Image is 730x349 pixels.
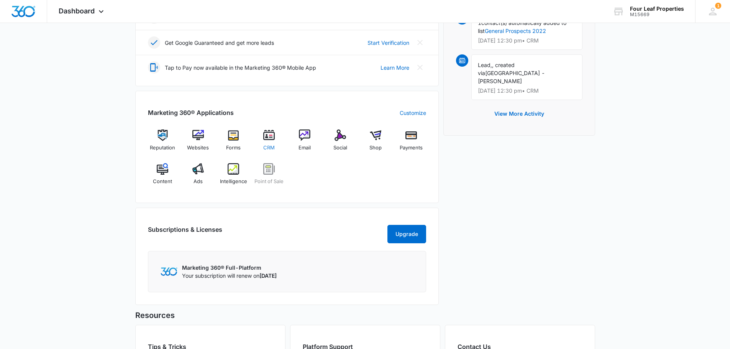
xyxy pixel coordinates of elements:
span: 1 [715,3,721,9]
p: [DATE] 12:30 pm • CRM [478,88,576,93]
a: Customize [400,109,426,117]
span: Forms [226,144,241,152]
button: View More Activity [487,105,552,123]
span: Content [153,178,172,185]
button: Upgrade [387,225,426,243]
a: Websites [183,129,213,157]
span: Intelligence [220,178,247,185]
p: Your subscription will renew on [182,272,277,280]
div: account name [630,6,684,12]
span: Dashboard [59,7,95,15]
a: CRM [254,129,284,157]
div: account id [630,12,684,17]
a: Ads [183,163,213,191]
a: General Prospects 2022 [485,28,546,34]
span: Lead, [478,62,492,68]
a: Intelligence [219,163,248,191]
img: Marketing 360 Logo [161,267,177,275]
span: Social [333,144,347,152]
span: Email [299,144,311,152]
a: Learn More [381,64,409,72]
h5: Resources [135,310,595,321]
span: Websites [187,144,209,152]
a: Payments [397,129,426,157]
a: Reputation [148,129,177,157]
span: Shop [369,144,382,152]
a: Email [290,129,320,157]
h2: Marketing 360® Applications [148,108,234,117]
span: CRM [263,144,275,152]
button: Close [414,61,426,74]
div: notifications count [715,3,721,9]
a: Shop [361,129,390,157]
button: Close [414,36,426,49]
span: [DATE] [259,272,277,279]
span: Payments [400,144,423,152]
h2: Subscriptions & Licenses [148,225,222,240]
p: [DATE] 12:30 pm • CRM [478,38,576,43]
a: Social [325,129,355,157]
p: Get Google Guaranteed and get more leads [165,39,274,47]
p: Marketing 360® Full-Platform [182,264,277,272]
a: Point of Sale [254,163,284,191]
p: Tap to Pay now available in the Marketing 360® Mobile App [165,64,316,72]
span: , created via [478,62,515,76]
a: Content [148,163,177,191]
span: Ads [194,178,203,185]
span: Reputation [150,144,175,152]
a: Forms [219,129,248,157]
span: Point of Sale [254,178,284,185]
a: Start Verification [367,39,409,47]
span: [GEOGRAPHIC_DATA] - [PERSON_NAME] [478,70,545,84]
